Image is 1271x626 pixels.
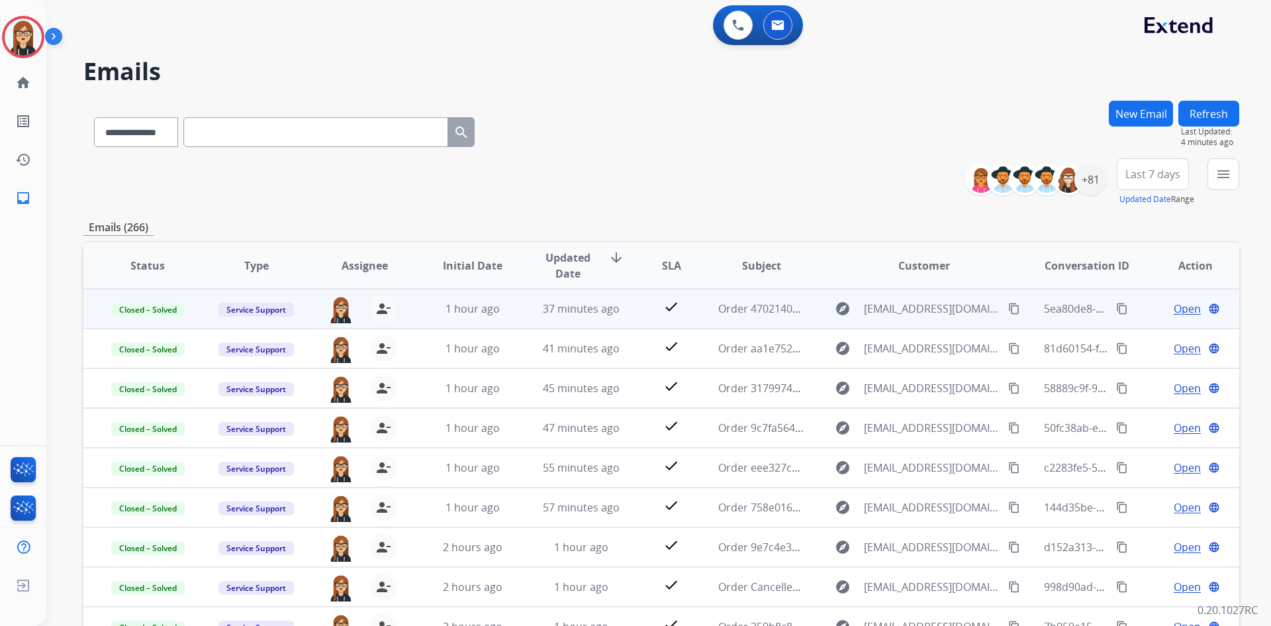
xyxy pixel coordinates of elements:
span: [EMAIL_ADDRESS][DOMAIN_NAME] [864,460,1000,476]
mat-icon: inbox [15,190,31,206]
span: Open [1174,340,1201,356]
span: 1 hour ago [446,301,500,316]
span: Service Support [218,303,294,317]
mat-icon: language [1208,581,1220,593]
span: Closed – Solved [111,541,185,555]
span: 47 minutes ago [543,421,620,435]
mat-icon: arrow_downward [608,250,624,266]
mat-icon: content_copy [1116,382,1128,394]
span: 45 minutes ago [543,381,620,395]
span: 1 hour ago [446,381,500,395]
img: avatar [5,19,42,56]
span: 57 minutes ago [543,500,620,515]
mat-icon: content_copy [1116,303,1128,315]
span: 1 hour ago [446,341,500,356]
span: Last Updated: [1181,127,1239,137]
mat-icon: explore [835,420,851,436]
span: Assignee [342,258,388,274]
mat-icon: history [15,152,31,168]
mat-icon: language [1208,501,1220,513]
span: Service Support [218,462,294,476]
span: Service Support [218,422,294,436]
mat-icon: search [453,125,469,140]
th: Action [1131,242,1239,289]
mat-icon: person_remove [375,420,391,436]
span: 1 hour ago [554,540,608,554]
img: agent-avatar [328,335,354,363]
span: 1 hour ago [446,421,500,435]
mat-icon: check [663,497,679,513]
span: Order 758e016a-b562-415c-95af-977314428407 [718,500,952,515]
mat-icon: content_copy [1116,342,1128,354]
span: Order eee327c0-02f8-4605-b96b-5ca47fb78c49 [718,460,949,475]
span: Open [1174,539,1201,555]
mat-icon: explore [835,579,851,595]
span: Order aa1e7526-87c8-4529-92a4-0557ab4d046a [718,341,955,356]
span: 5ea80de8-207e-4576-b352-fb7f4091c1de [1044,301,1245,316]
mat-icon: content_copy [1008,342,1020,354]
span: Service Support [218,342,294,356]
span: Service Support [218,501,294,515]
span: [EMAIL_ADDRESS][DOMAIN_NAME] [864,380,1000,396]
mat-icon: menu [1215,166,1231,182]
mat-icon: person_remove [375,301,391,317]
span: Order 9c7fa564-fc74-4c24-a57d-d38be46b0d49 [718,421,951,435]
img: agent-avatar [328,415,354,443]
span: Order 3179974865 [718,381,810,395]
mat-icon: content_copy [1116,501,1128,513]
p: 0.20.1027RC [1198,602,1258,618]
span: [EMAIL_ADDRESS][DOMAIN_NAME] [864,499,1000,515]
span: 2 hours ago [443,580,502,594]
img: agent-avatar [328,375,354,403]
span: Updated Date [538,250,598,282]
span: Open [1174,460,1201,476]
mat-icon: content_copy [1008,501,1020,513]
span: Closed – Solved [111,501,185,515]
mat-icon: content_copy [1116,541,1128,553]
span: Closed – Solved [111,462,185,476]
mat-icon: explore [835,460,851,476]
span: Status [130,258,165,274]
span: 81d60154-fe3b-410c-afa4-31db5d8fe3a8 [1044,341,1243,356]
mat-icon: person_remove [375,579,391,595]
mat-icon: content_copy [1008,422,1020,434]
mat-icon: content_copy [1008,541,1020,553]
mat-icon: content_copy [1116,581,1128,593]
h2: Emails [83,58,1239,85]
mat-icon: check [663,378,679,394]
span: Open [1174,499,1201,515]
span: 50fc38ab-ebea-4afc-aed7-ddaf6d7164ff [1044,421,1238,435]
span: 1 hour ago [446,500,500,515]
span: Closed – Solved [111,581,185,595]
span: 58889c9f-9ca3-4a2d-804e-b57a5799ea7e [1044,381,1245,395]
img: agent-avatar [328,454,354,482]
button: Last 7 days [1117,158,1189,190]
span: Range [1119,193,1194,205]
button: Updated Date [1119,194,1171,205]
button: New Email [1109,101,1173,127]
span: Subject [742,258,781,274]
span: [EMAIL_ADDRESS][DOMAIN_NAME] [864,579,1000,595]
span: Open [1174,301,1201,317]
span: Closed – Solved [111,342,185,356]
mat-icon: language [1208,303,1220,315]
img: agent-avatar [328,534,354,562]
span: [EMAIL_ADDRESS][DOMAIN_NAME] [864,539,1000,555]
img: agent-avatar [328,574,354,601]
mat-icon: check [663,458,679,474]
span: Order 9e7c4e3d-f328-4b90-ad04-7ca332da55cb [718,540,953,554]
span: 37 minutes ago [543,301,620,316]
p: Emails (266) [83,219,154,236]
mat-icon: language [1208,342,1220,354]
mat-icon: check [663,418,679,434]
span: Closed – Solved [111,422,185,436]
mat-icon: content_copy [1008,581,1020,593]
span: 144d35be-ac19-4e26-bae3-4fec95f234f4 [1044,500,1241,515]
span: Service Support [218,581,294,595]
mat-icon: language [1208,462,1220,474]
mat-icon: check [663,577,679,593]
mat-icon: check [663,299,679,315]
span: 2 hours ago [443,540,502,554]
span: d152a313-05ef-4e36-8ff7-581f96c6b777 [1044,540,1239,554]
mat-icon: person_remove [375,460,391,476]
